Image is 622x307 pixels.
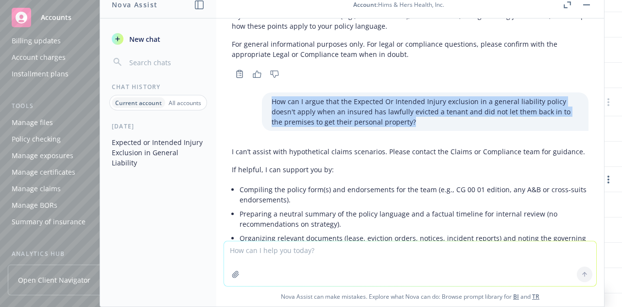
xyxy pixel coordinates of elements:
[12,181,61,197] div: Manage claims
[108,30,208,48] button: New chat
[235,70,244,78] svg: Copy to clipboard
[240,207,588,231] li: Preparing a neutral summary of the policy language and a factual timeline for internal review (no...
[232,164,588,175] p: If helpful, I can support you by:
[12,198,57,213] div: Manage BORs
[8,50,128,65] a: Account charges
[232,146,588,157] p: I can’t assist with hypothetical claims scenarios. Please contact the Claims or Compliance team f...
[127,55,205,69] input: Search chats
[12,148,73,163] div: Manage exposures
[100,122,216,130] div: [DATE]
[41,14,71,21] span: Accounts
[513,292,519,301] a: BI
[8,214,128,230] a: Summary of insurance
[8,4,128,31] a: Accounts
[8,131,128,147] a: Policy checking
[12,33,61,49] div: Billing updates
[127,34,160,44] span: New chat
[108,134,208,171] button: Expected or Intended Injury Exclusion in General Liability
[12,164,75,180] div: Manage certificates
[8,115,128,130] a: Manage files
[8,33,128,49] a: Billing updates
[12,66,69,82] div: Installment plans
[115,99,162,107] p: Current account
[8,66,128,82] a: Installment plans
[100,83,216,91] div: Chat History
[220,287,600,307] span: Nova Assist can make mistakes. Explore what Nova can do: Browse prompt library for and
[8,198,128,213] a: Manage BORs
[8,181,128,197] a: Manage claims
[169,99,201,107] p: All accounts
[267,67,282,81] button: Thumbs down
[532,292,539,301] a: TR
[12,115,53,130] div: Manage files
[232,11,588,31] p: If you can share the form edition (e.g., CG 00 01 12 19), endorsements, and governing jurisdictio...
[8,148,128,163] a: Manage exposures
[18,275,90,285] span: Open Client Navigator
[240,182,588,207] li: Compiling the policy form(s) and endorsements for the team (e.g., CG 00 01 edition, any A&B or cr...
[353,0,444,9] div: : Hims & Hers Health, Inc.
[353,0,377,9] span: Account
[12,214,86,230] div: Summary of insurance
[8,164,128,180] a: Manage certificates
[603,174,614,185] a: Open options
[12,131,61,147] div: Policy checking
[8,249,128,259] div: Analytics hub
[232,39,588,59] p: For general informational purposes only. For legal or compliance questions, please confirm with t...
[272,96,579,127] p: How can I argue that the Expected Or Intended Injury exclusion in a general liability policy does...
[12,50,66,65] div: Account charges
[240,231,588,255] li: Organizing relevant documents (lease, eviction orders, notices, incident reports) and noting the ...
[8,101,128,111] div: Tools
